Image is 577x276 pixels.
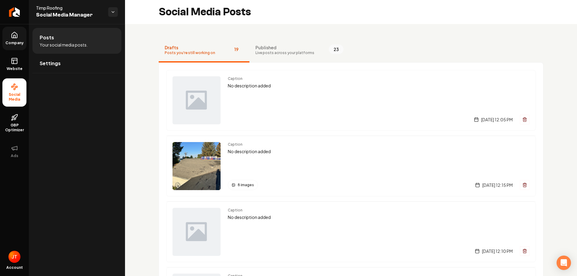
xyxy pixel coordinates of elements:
span: [DATE] 12:15 PM [482,182,513,188]
span: Published [255,44,314,50]
h2: Social Media Posts [159,6,251,18]
img: Josh Tuatianu [8,251,20,263]
img: Rebolt Logo [9,7,20,17]
a: Post previewCaptionNo description added8 images[DATE] 12:15 PM [166,135,536,196]
button: Ads [2,140,26,163]
span: Settings [40,60,61,67]
span: [DATE] 12:10 PM [482,248,513,254]
span: Posts [40,34,54,41]
span: [DATE] 12:05 PM [481,117,513,123]
a: Website [2,53,26,76]
a: Settings [32,54,121,73]
a: Post previewCaptionNo description added[DATE] 12:05 PM [166,70,536,131]
button: DraftsPosts you're still working on19 [159,38,249,62]
nav: Tabs [159,38,543,62]
span: Ads [8,153,21,158]
img: Post preview [172,142,221,190]
span: Caption [228,76,530,81]
button: Open user button [8,251,20,263]
img: Post preview [172,208,221,256]
img: Post preview [172,76,221,124]
span: 19 [230,44,243,54]
span: Company [3,41,26,45]
span: Website [4,66,25,71]
a: GBP Optimizer [2,109,26,137]
span: Caption [228,142,530,147]
span: Drafts [165,44,215,50]
span: Your social media posts. [40,42,88,48]
span: Timp Roofing [36,5,103,11]
span: Account [6,265,23,270]
button: PublishedLive posts across your platforms23 [249,38,350,62]
span: Posts you're still working on [165,50,215,55]
span: 8 images [238,183,254,187]
a: Post previewCaptionNo description added[DATE] 12:10 PM [166,201,536,262]
span: Social Media [2,92,26,102]
span: Live posts across your platforms [255,50,314,55]
span: 23 [329,44,343,54]
span: Caption [228,208,530,213]
div: Open Intercom Messenger [557,256,571,270]
p: No description added [228,82,530,89]
p: No description added [228,148,530,155]
span: GBP Optimizer [2,123,26,132]
span: Social Media Manager [36,11,103,19]
p: No description added [228,214,530,221]
a: Company [2,27,26,50]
